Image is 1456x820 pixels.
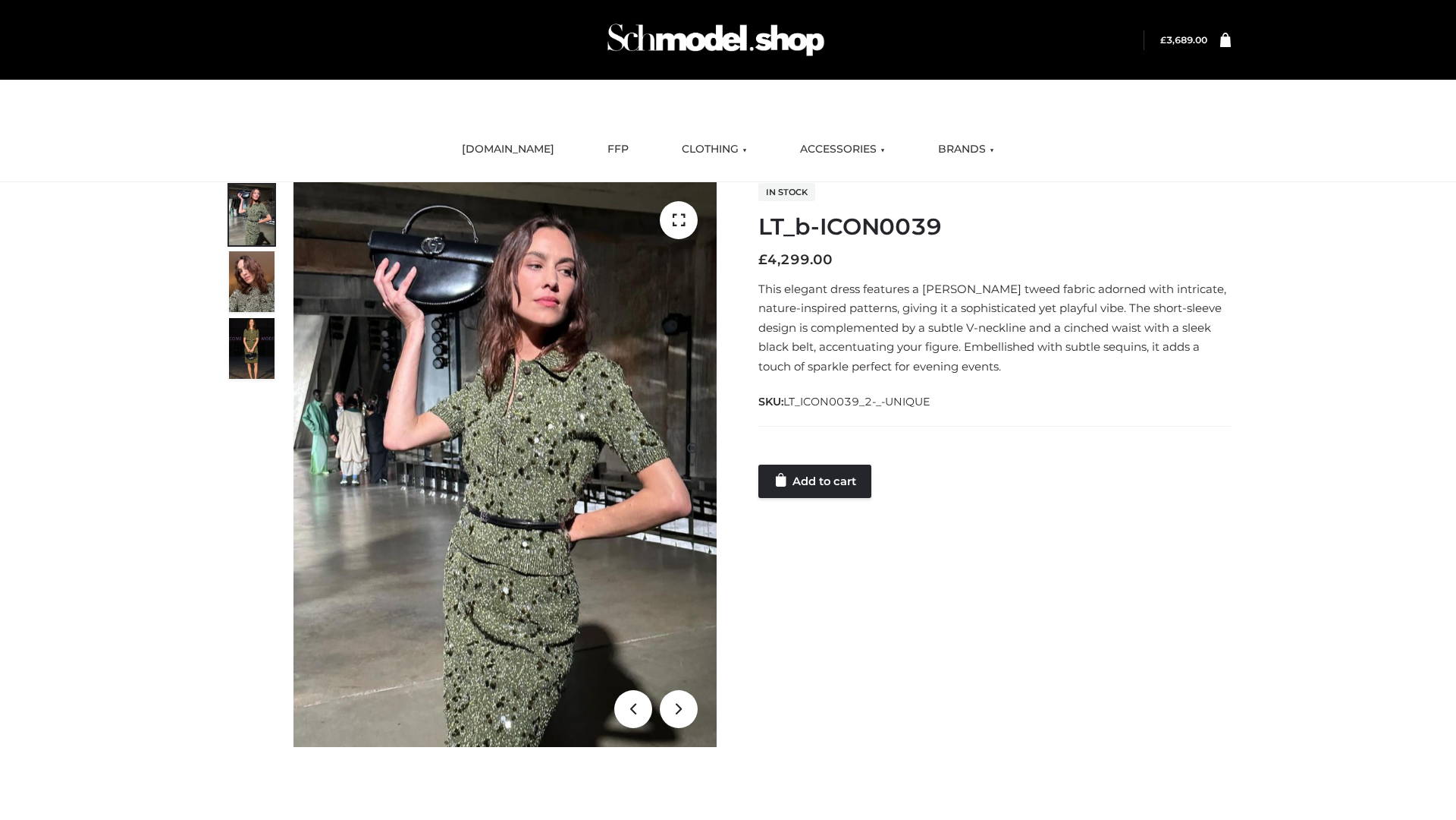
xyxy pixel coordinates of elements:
[450,133,566,166] a: [DOMAIN_NAME]
[1160,34,1166,46] span: £
[758,183,815,201] span: In stock
[758,465,871,498] a: Add to cart
[758,251,767,268] span: £
[229,251,275,312] img: Screenshot-2024-10-29-at-7.00.03%E2%80%AFPM.jpg
[229,184,275,245] img: Screenshot-2024-10-29-at-6.59.56%E2%80%AFPM.jpg
[670,133,758,166] a: CLOTHING
[1160,34,1207,46] bdi: 3,689.00
[783,395,930,408] span: LT_ICON0039_2-_-UNIQUE
[293,182,717,747] img: Screenshot-2024-10-29-at-6.59.56 PM
[1160,34,1207,46] a: £3,689.00
[229,318,275,379] img: Screenshot-2024-10-29-at-7.00.09%E2%80%AFPM.jpg
[602,10,830,70] img: Schmodel Admin 964
[758,393,932,411] span: SKU:
[758,213,1231,241] h1: LT_b-ICON0039
[596,133,640,166] a: FFP
[789,133,896,166] a: ACCESSORIES
[758,251,833,268] bdi: 4,299.00
[758,279,1231,377] p: This elegant dress features a [PERSON_NAME] tweed fabric adorned with intricate, nature-inspired ...
[927,133,1006,166] a: BRANDS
